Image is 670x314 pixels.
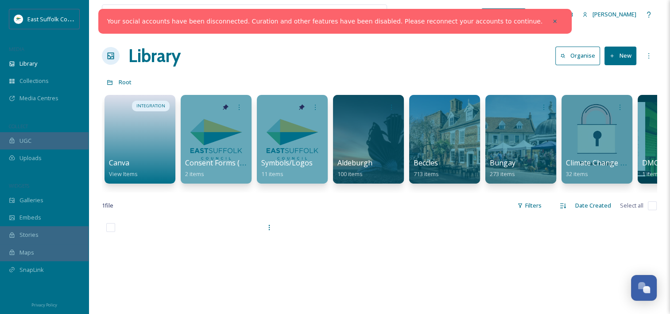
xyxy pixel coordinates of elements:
span: WIDGETS [9,182,29,189]
span: View Items [109,170,138,178]
a: Your social accounts have been disconnected. Curation and other features have been disabled. Plea... [107,17,542,26]
button: Organise [555,47,600,65]
span: East Suffolk Council [27,15,80,23]
span: 1 item [642,170,658,178]
span: INTEGRATION [136,103,165,109]
a: Root [119,77,132,87]
span: 713 items [414,170,439,178]
span: Root [119,78,132,86]
span: [PERSON_NAME] [593,10,636,18]
a: Organise [555,47,604,65]
span: Privacy Policy [31,302,57,308]
span: Consent Forms (Template) [185,158,274,168]
span: Select all [620,201,643,210]
span: Library [19,59,37,68]
a: Privacy Policy [31,299,57,310]
button: New [604,47,636,65]
span: 11 items [261,170,283,178]
span: Stories [19,231,39,239]
a: Symbols/Logos11 items [261,159,313,178]
span: Bungay [490,158,515,168]
span: Collections [19,77,49,85]
span: 32 items [566,170,588,178]
span: 100 items [337,170,363,178]
span: Symbols/Logos [261,158,313,168]
div: Date Created [571,197,616,214]
span: Embeds [19,213,41,222]
a: Consent Forms (Template)2 items [185,159,274,178]
span: 2 items [185,170,204,178]
img: ESC%20Logo.png [14,15,23,24]
span: Beccles [414,158,438,168]
a: View all files [330,6,382,23]
input: Search your library [123,5,314,24]
span: Aldeburgh [337,158,372,168]
span: UGC [19,137,31,145]
span: Galleries [19,196,43,204]
span: Maps [19,248,34,257]
a: INTEGRATIONCanvaView Items [102,90,178,184]
a: What's New [481,8,526,21]
span: MEDIA [9,46,24,52]
span: 273 items [490,170,515,178]
span: COLLECT [9,123,28,130]
div: Filters [513,197,546,214]
span: Canva [109,158,129,168]
span: Media Centres [19,94,58,102]
span: 1 file [102,201,113,210]
button: Open Chat [631,275,657,301]
a: Aldeburgh100 items [337,159,372,178]
span: Uploads [19,154,42,162]
span: SnapLink [19,266,44,274]
a: Library [128,43,181,69]
a: Bungay273 items [490,159,515,178]
a: Beccles713 items [414,159,439,178]
a: [PERSON_NAME] [578,6,641,23]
